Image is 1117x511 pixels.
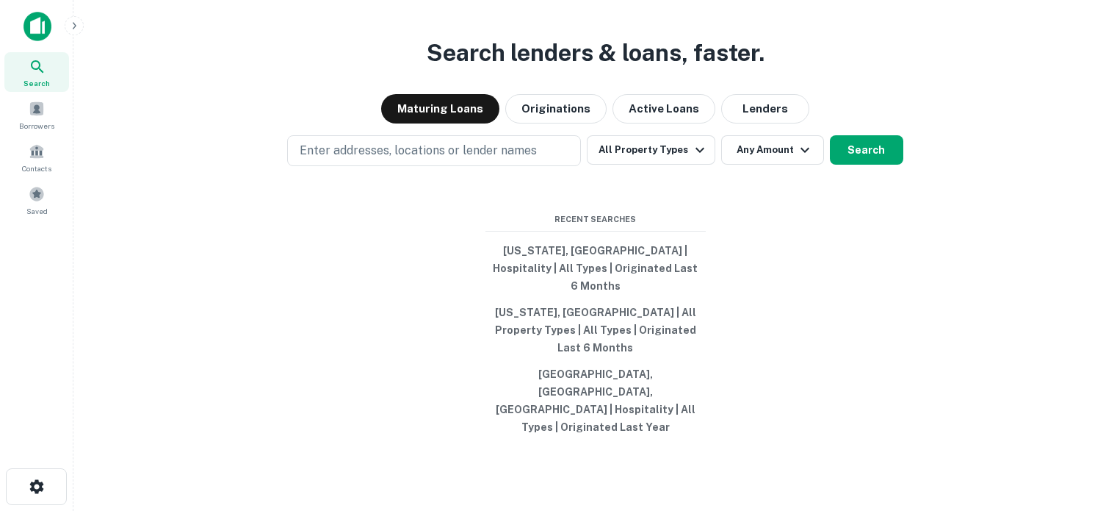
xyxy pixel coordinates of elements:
[4,95,69,135] a: Borrowers
[485,361,706,440] button: [GEOGRAPHIC_DATA], [GEOGRAPHIC_DATA], [GEOGRAPHIC_DATA] | Hospitality | All Types | Originated La...
[22,162,51,174] span: Contacts
[4,180,69,220] a: Saved
[485,299,706,361] button: [US_STATE], [GEOGRAPHIC_DATA] | All Property Types | All Types | Originated Last 6 Months
[4,52,69,92] a: Search
[1044,393,1117,464] iframe: Chat Widget
[612,94,715,124] button: Active Loans
[300,142,537,160] p: Enter addresses, locations or lender names
[427,35,764,71] h3: Search lenders & loans, faster.
[721,135,824,165] button: Any Amount
[505,94,607,124] button: Originations
[287,135,581,166] button: Enter addresses, locations or lender names
[830,135,903,165] button: Search
[24,12,51,41] img: capitalize-icon.png
[24,77,50,89] span: Search
[485,237,706,299] button: [US_STATE], [GEOGRAPHIC_DATA] | Hospitality | All Types | Originated Last 6 Months
[26,205,48,217] span: Saved
[721,94,809,124] button: Lenders
[19,120,54,132] span: Borrowers
[587,135,715,165] button: All Property Types
[4,137,69,177] a: Contacts
[485,213,706,226] span: Recent Searches
[381,94,499,124] button: Maturing Loans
